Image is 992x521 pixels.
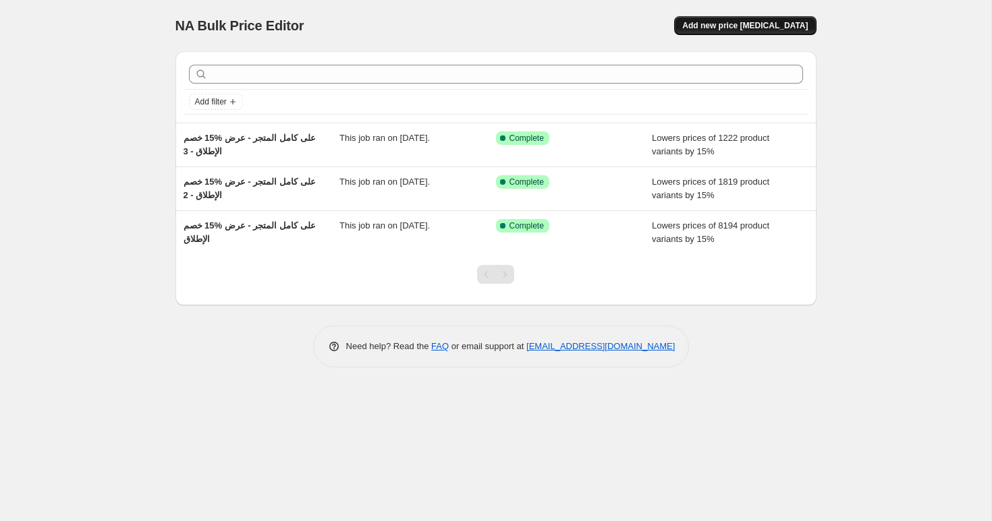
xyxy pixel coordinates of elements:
[449,341,526,351] span: or email support at
[652,177,769,200] span: Lowers prices of 1819 product variants by 15%
[339,177,430,187] span: This job ran on [DATE].
[184,133,316,156] span: خصم ‎15% على كامل المتجر - عرض الإطلاق - 3
[175,18,304,33] span: NA Bulk Price Editor
[195,96,227,107] span: Add filter
[674,16,816,35] button: Add new price [MEDICAL_DATA]
[652,220,769,244] span: Lowers prices of 8194 product variants by 15%
[339,133,430,143] span: This job ran on [DATE].
[509,133,544,144] span: Complete
[682,20,808,31] span: Add new price [MEDICAL_DATA]
[652,133,769,156] span: Lowers prices of 1222 product variants by 15%
[477,265,514,284] nav: Pagination
[184,220,316,244] span: خصم ‎15% على كامل المتجر - عرض الإطلاق
[509,220,544,231] span: Complete
[431,341,449,351] a: FAQ
[509,177,544,187] span: Complete
[346,341,432,351] span: Need help? Read the
[184,177,316,200] span: خصم ‎15% على كامل المتجر - عرض الإطلاق - 2
[189,94,243,110] button: Add filter
[526,341,675,351] a: [EMAIL_ADDRESS][DOMAIN_NAME]
[339,220,430,231] span: This job ran on [DATE].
